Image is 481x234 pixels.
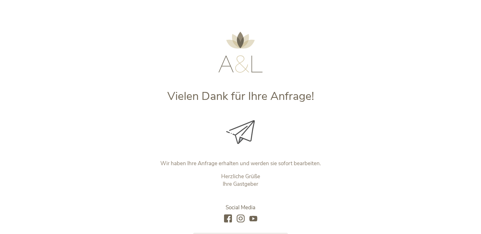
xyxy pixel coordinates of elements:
[249,215,257,223] a: youtube
[226,204,255,211] span: Social Media
[224,215,232,223] a: facebook
[108,173,373,188] p: Herzliche Grüße Ihre Gastgeber
[237,215,245,223] a: instagram
[218,32,263,73] img: AMONTI & LUNARIS Wellnessresort
[108,160,373,167] p: Wir haben Ihre Anfrage erhalten und werden sie sofort bearbeiten.
[167,88,314,104] span: Vielen Dank für Ihre Anfrage!
[226,120,255,144] img: Vielen Dank für Ihre Anfrage!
